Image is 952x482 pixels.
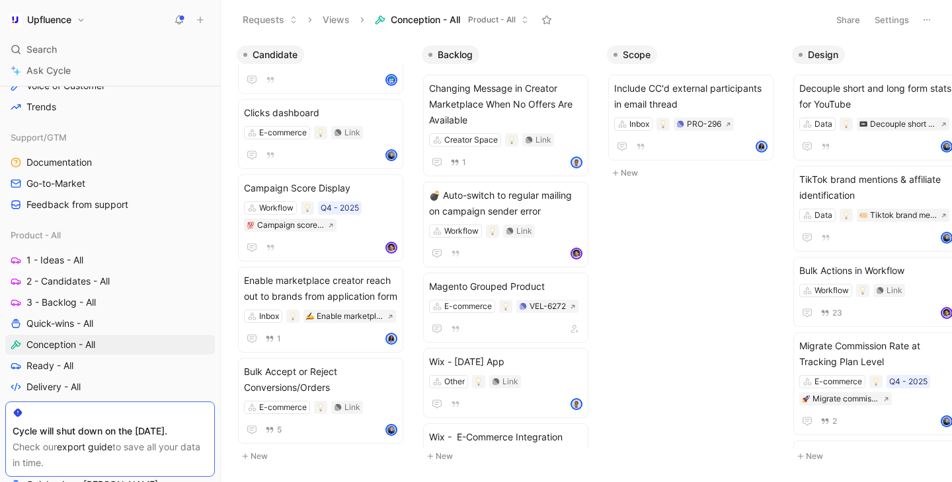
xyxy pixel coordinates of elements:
[369,10,535,30] button: Conception - AllProduct - All
[5,225,215,245] div: Product - All
[444,133,498,147] div: Creator Space
[887,284,902,297] div: Link
[659,120,667,128] img: 💡
[244,273,397,304] span: Enable marketplace creator reach out to brands from application form
[387,425,396,434] img: avatar
[422,46,479,64] button: Backlog
[608,75,773,160] a: Include CC'd external participants in email threadInboxPRO-296avatar
[462,158,466,166] span: 1
[317,310,383,323] div: Enable marketplace creator reach out to brands from application form
[468,13,516,26] span: Product - All
[26,63,71,79] span: Ask Cycle
[530,300,566,313] div: VEL-6272
[289,312,297,320] img: 💡
[306,312,314,320] img: ✍️
[429,279,582,294] span: Magento Grouped Product
[247,221,255,229] img: 💯
[5,250,215,270] a: 1 - Ideas - All
[26,100,56,114] span: Trends
[314,126,327,139] div: 💡
[859,120,867,128] img: 📼
[244,180,397,196] span: Campaign Score Display
[602,40,787,188] div: ScopeNew
[277,426,282,434] span: 5
[5,127,215,147] div: Support/GTM
[5,225,215,418] div: Product - All1 - Ideas - All2 - Candidates - All3 - Backlog - AllQuick-wins - AllConception - All...
[869,375,883,388] div: 💡
[317,403,325,411] img: 💡
[429,188,582,219] span: 💣 Auto-switch to regular mailing on campaign sender error
[317,129,325,137] img: 💡
[5,293,215,312] a: 3 - Backlog - All
[423,75,588,176] a: Changing Message in Creator Marketplace When No Offers Are AvailableCreator SpaceLink1avatar
[5,314,215,333] a: Quick-wins - All
[26,359,73,372] span: Ready - All
[387,151,396,160] img: avatar
[5,398,215,418] a: Graveyard
[489,227,496,235] img: 💡
[942,308,951,318] img: avatar
[5,377,215,397] a: Delivery - All
[499,300,512,313] div: 💡
[486,224,499,238] div: 💡
[11,131,67,144] span: Support/GTM
[344,126,360,139] div: Link
[859,287,867,294] img: 💡
[870,209,937,222] div: Tiktok brand mentions and affiliate identification
[244,105,397,121] span: Clicks dashboard
[889,375,928,388] div: Q4 - 2025
[942,233,951,242] img: avatar
[687,118,721,131] div: PRO-296
[808,48,838,61] span: Design
[303,204,311,212] img: 💡
[444,375,465,388] div: Other
[387,75,396,85] img: avatar
[656,118,670,131] div: 💡
[942,142,951,151] img: avatar
[5,11,89,29] button: UpfluenceUpfluence
[5,127,215,215] div: Support/GTMDocumentationGo-to-MarketFeedback from support
[502,302,510,310] img: 💡
[423,273,588,343] a: Magento Grouped ProductE-commerceVEL-6272
[26,42,57,57] span: Search
[238,267,403,353] a: Enable marketplace creator reach out to brands from application formInbox✍️Enable marketplace cre...
[444,224,479,238] div: Workflow
[314,401,327,414] div: 💡
[423,182,588,267] a: 💣 Auto-switch to regular mailing on campaign sender errorWorkflowLinkavatar
[448,155,469,170] button: 1
[614,81,768,112] span: Include CC'd external participants in email thread
[387,243,396,252] img: avatar
[11,228,61,242] span: Product - All
[5,153,215,172] a: Documentation
[607,165,781,181] button: New
[253,48,297,61] span: Candidate
[5,40,215,59] div: Search
[237,46,304,64] button: Candidate
[26,338,95,351] span: Conception - All
[5,174,215,193] a: Go-to-Market
[870,118,937,131] div: Decouple short and long form stats for youtube
[516,224,532,238] div: Link
[257,219,324,232] div: Campaign score display
[5,195,215,215] a: Feedback from support
[231,40,416,471] div: CandidateNew
[277,335,281,343] span: 1
[387,334,396,343] img: avatar
[237,448,411,464] button: New
[301,201,314,215] div: 💡
[238,358,403,444] a: Bulk Accept or Reject Conversions/OrdersE-commerceLink5avatar
[840,209,853,222] div: 💡
[13,439,208,471] div: Check our to save all your data in time.
[391,13,460,26] span: Conception - All
[259,201,294,215] div: Workflow
[5,335,215,355] a: Conception - All
[842,211,850,219] img: 💡
[607,46,657,64] button: Scope
[505,133,518,147] div: 💡
[535,133,551,147] div: Link
[262,423,284,437] button: 5
[814,209,832,222] div: Data
[262,331,284,346] button: 1
[237,10,303,30] button: Requests
[9,13,22,26] img: Upfluence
